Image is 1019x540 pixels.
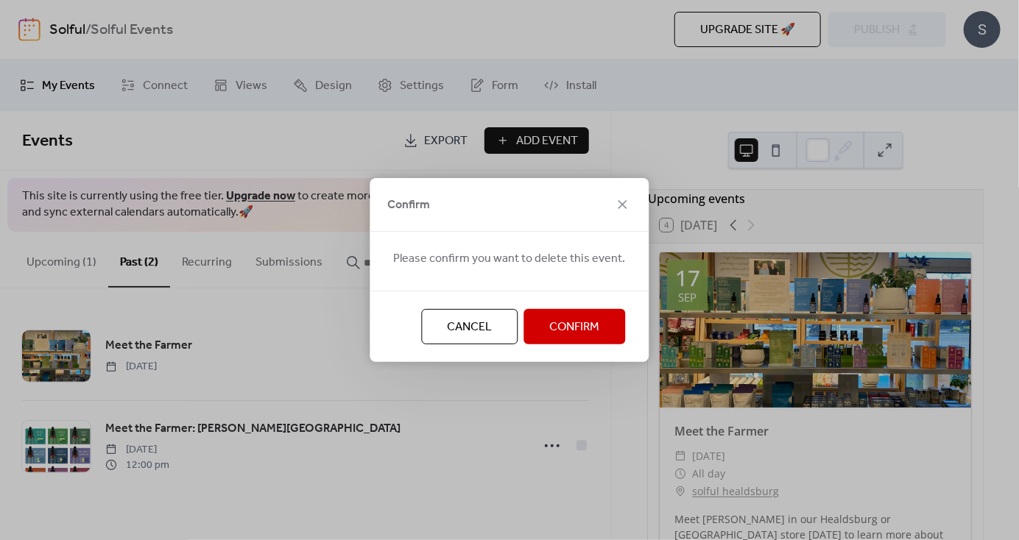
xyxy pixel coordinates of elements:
button: Confirm [524,309,626,344]
span: Confirm [550,319,600,336]
span: Cancel [448,319,493,336]
span: Please confirm you want to delete this event. [394,250,626,268]
span: Confirm [388,196,431,214]
button: Cancel [422,309,518,344]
